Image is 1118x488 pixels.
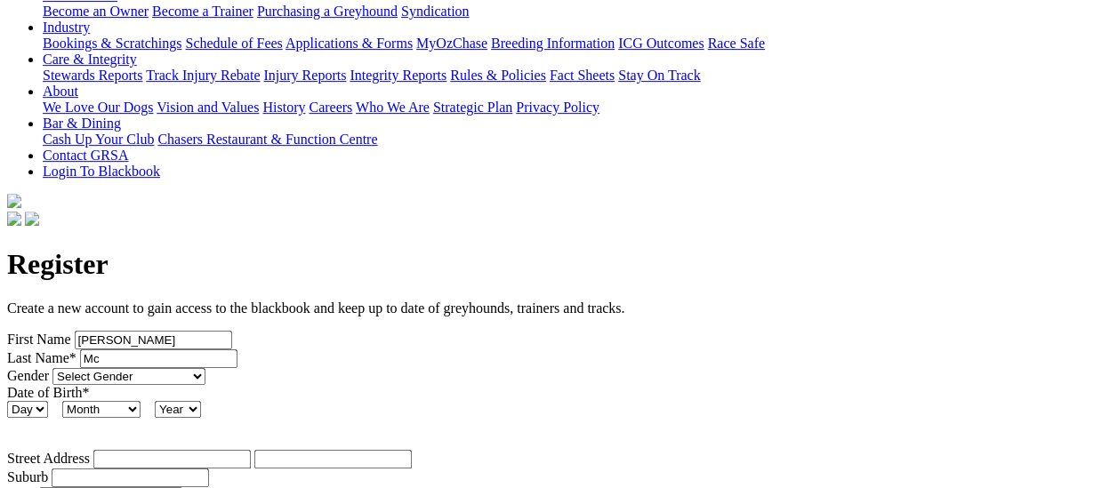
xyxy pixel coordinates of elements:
[7,368,49,383] label: Gender
[7,212,21,226] img: facebook.svg
[157,100,259,115] a: Vision and Values
[707,36,764,51] a: Race Safe
[43,36,1111,52] div: Industry
[491,36,615,51] a: Breeding Information
[43,4,1111,20] div: Get Involved
[43,4,149,19] a: Become an Owner
[262,100,305,115] a: History
[43,132,154,147] a: Cash Up Your Club
[43,164,160,179] a: Login To Blackbook
[43,52,137,67] a: Care & Integrity
[157,132,377,147] a: Chasers Restaurant & Function Centre
[7,332,71,347] label: First Name
[7,194,21,208] img: logo-grsa-white.png
[257,4,398,19] a: Purchasing a Greyhound
[433,100,512,115] a: Strategic Plan
[7,385,89,400] label: Date of Birth
[7,350,76,365] label: Last Name
[7,451,90,466] label: Street Address
[43,100,153,115] a: We Love Our Dogs
[152,4,253,19] a: Become a Trainer
[263,68,346,83] a: Injury Reports
[416,36,487,51] a: MyOzChase
[43,84,78,99] a: About
[618,68,700,83] a: Stay On Track
[43,148,128,163] a: Contact GRSA
[43,20,90,35] a: Industry
[43,116,121,131] a: Bar & Dining
[286,36,413,51] a: Applications & Forms
[43,68,142,83] a: Stewards Reports
[516,100,599,115] a: Privacy Policy
[401,4,469,19] a: Syndication
[309,100,352,115] a: Careers
[350,68,446,83] a: Integrity Reports
[43,36,181,51] a: Bookings & Scratchings
[7,248,1111,281] h1: Register
[146,68,260,83] a: Track Injury Rebate
[7,300,1111,316] p: Create a new account to gain access to the blackbook and keep up to date of greyhounds, trainers ...
[185,36,282,51] a: Schedule of Fees
[43,132,1111,148] div: Bar & Dining
[450,68,546,83] a: Rules & Policies
[25,212,39,226] img: twitter.svg
[618,36,704,51] a: ICG Outcomes
[43,68,1111,84] div: Care & Integrity
[43,100,1111,116] div: About
[7,469,48,484] label: Suburb
[550,68,615,83] a: Fact Sheets
[356,100,430,115] a: Who We Are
